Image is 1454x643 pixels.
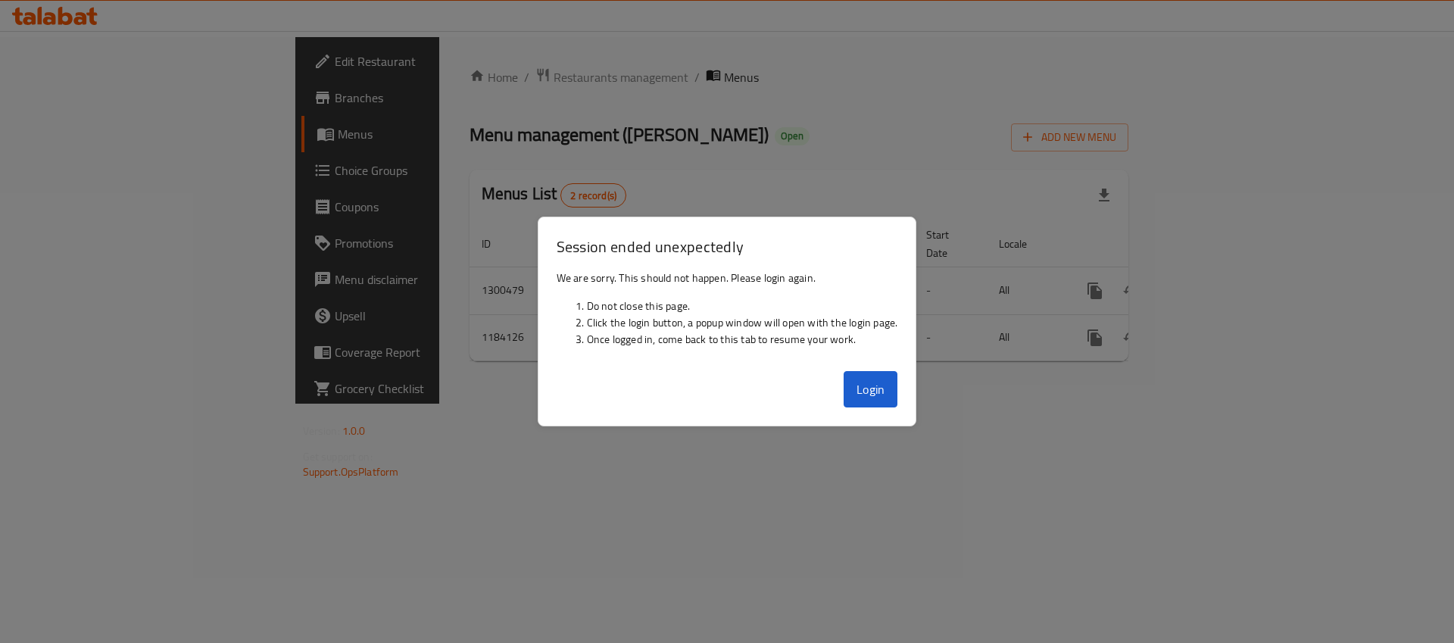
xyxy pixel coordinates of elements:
div: We are sorry. This should not happen. Please login again. [538,264,916,365]
h3: Session ended unexpectedly [557,236,898,258]
button: Login [844,371,898,407]
li: Click the login button, a popup window will open with the login page. [587,314,898,331]
li: Do not close this page. [587,298,898,314]
li: Once logged in, come back to this tab to resume your work. [587,331,898,348]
